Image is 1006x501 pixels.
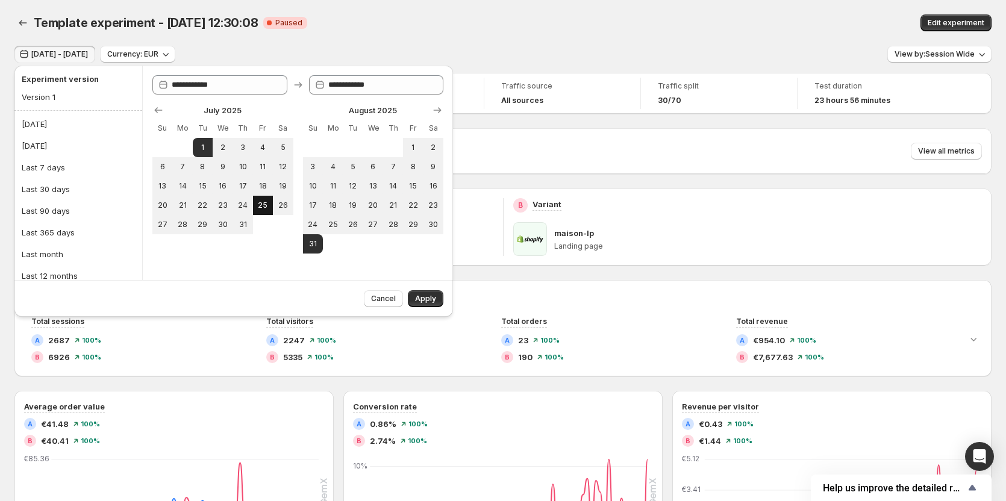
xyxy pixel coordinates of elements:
button: Apply [408,290,443,307]
th: Friday [403,119,423,138]
h2: B [740,353,745,361]
span: 13 [368,181,378,191]
button: Tuesday August 26 2025 [343,215,363,234]
span: 26 [348,220,358,229]
span: 31 [308,239,318,249]
h2: A [505,337,510,344]
button: Monday July 7 2025 [172,157,192,176]
span: 12 [278,162,288,172]
div: Last 12 months [22,270,78,282]
div: Last 90 days [22,205,70,217]
button: Friday July 11 2025 [253,157,273,176]
span: Edit experiment [928,18,984,28]
span: Tu [198,123,208,133]
text: €5.12 [681,454,699,463]
span: 6 [368,162,378,172]
button: Friday August 22 2025 [403,196,423,215]
h2: Experiment version [22,73,130,85]
button: [DATE] [18,114,139,134]
span: 13 [157,181,167,191]
button: Friday August 15 2025 [403,176,423,196]
span: Fr [258,123,268,133]
p: Landing page [554,241,983,251]
button: Saturday July 5 2025 [273,138,293,157]
button: Thursday July 10 2025 [233,157,252,176]
th: Tuesday [343,119,363,138]
span: 21 [177,201,187,210]
span: 1 [198,143,208,152]
span: 100 % [314,353,334,361]
h2: A [686,420,690,428]
span: 100 % [540,337,560,344]
span: 100 % [81,437,100,444]
span: Th [388,123,398,133]
span: €41.48 [41,418,69,430]
span: 2.74% [370,435,396,447]
span: 8 [408,162,418,172]
span: €1.44 [699,435,721,447]
h2: B [357,437,361,444]
span: 25 [328,220,338,229]
span: 22 [408,201,418,210]
span: 21 [388,201,398,210]
text: 10% [353,461,367,470]
button: Monday August 11 2025 [323,176,343,196]
h2: B [35,353,40,361]
a: Test duration23 hours 56 minutes [814,80,937,107]
button: Wednesday July 23 2025 [213,196,233,215]
button: Friday August 8 2025 [403,157,423,176]
button: Tuesday July 8 2025 [193,157,213,176]
span: 16 [217,181,228,191]
button: Wednesday August 27 2025 [363,215,383,234]
button: View all metrics [911,143,982,160]
button: Thursday August 14 2025 [383,176,403,196]
button: Friday July 4 2025 [253,138,273,157]
span: 29 [198,220,208,229]
span: 16 [428,181,439,191]
h2: B [270,353,275,361]
span: 3 [237,143,248,152]
span: [DATE] - [DATE] [31,49,88,59]
span: We [368,123,378,133]
span: 14 [177,181,187,191]
h2: B [518,201,523,210]
span: 29 [408,220,418,229]
span: 2247 [283,334,305,346]
span: 100 % [805,353,824,361]
span: 24 [308,220,318,229]
span: Th [237,123,248,133]
div: Version 1 [22,91,55,103]
span: 23 [217,201,228,210]
span: 100 % [733,437,752,444]
span: 27 [368,220,378,229]
button: Saturday August 9 2025 [423,157,443,176]
span: 4 [328,162,338,172]
span: 23 [428,201,439,210]
h2: A [28,420,33,428]
button: [DATE] - [DATE] [14,46,95,63]
span: Mo [177,123,187,133]
button: Show previous month, June 2025 [150,102,167,119]
button: Saturday July 19 2025 [273,176,293,196]
span: 100 % [81,420,100,428]
button: [DATE] [18,136,139,155]
button: Wednesday August 13 2025 [363,176,383,196]
th: Saturday [423,119,443,138]
span: Sa [278,123,288,133]
span: 5 [348,162,358,172]
a: Traffic sourceAll sources [501,80,623,107]
span: 5335 [283,351,302,363]
span: 6926 [48,351,70,363]
span: 12 [348,181,358,191]
span: 100 % [545,353,564,361]
button: Tuesday July 15 2025 [193,176,213,196]
span: 4 [258,143,268,152]
button: Last 12 months [18,266,139,285]
button: Last 90 days [18,201,139,220]
span: Fr [408,123,418,133]
span: €0.43 [699,418,722,430]
div: Last 7 days [22,161,65,173]
button: Thursday July 17 2025 [233,176,252,196]
span: 23 [518,334,528,346]
button: Saturday August 23 2025 [423,196,443,215]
